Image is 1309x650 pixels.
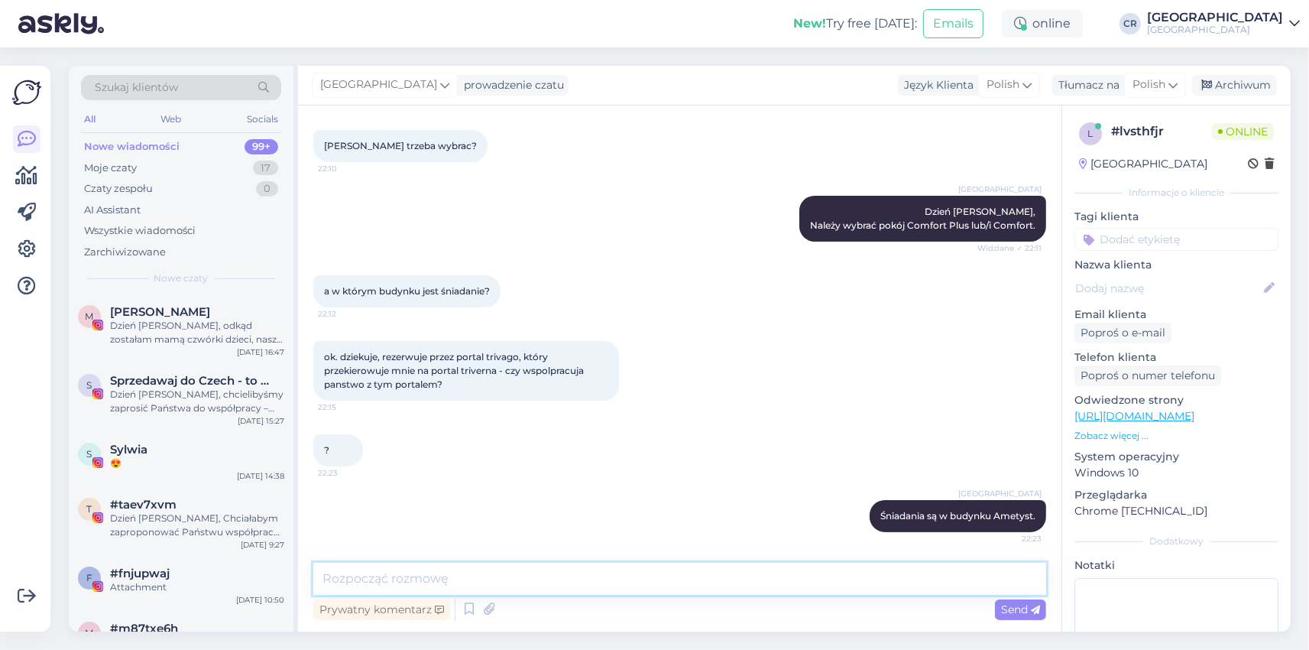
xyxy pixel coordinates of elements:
[110,374,269,388] span: Sprzedawaj do Czech - to proste!
[110,388,284,415] div: Dzień [PERSON_NAME], chcielibyśmy zaprosić Państwa do współpracy – pomożemy dotrzeć do czeskich i...
[110,305,210,319] span: Monika Kowalewska
[1074,257,1278,273] p: Nazwa klienta
[256,181,278,197] div: 0
[1074,349,1278,366] p: Telefon klienta
[237,470,284,482] div: [DATE] 14:38
[1079,156,1207,172] div: [GEOGRAPHIC_DATA]
[898,77,974,93] div: Język Klienta
[241,539,284,551] div: [DATE] 9:27
[110,319,284,346] div: Dzień [PERSON_NAME], odkąd zostałam mamą czwórki dzieci, nasze podróże wyglądają zupełnie inaczej...
[977,242,1042,254] span: Widziane ✓ 22:11
[324,285,490,297] span: a w którym budynku jest śniadanie?
[1147,11,1300,36] a: [GEOGRAPHIC_DATA][GEOGRAPHIC_DATA]
[238,415,284,427] div: [DATE] 15:27
[1075,280,1261,297] input: Dodaj nazwę
[923,9,983,38] button: Emails
[1074,465,1278,481] p: Windows 10
[1074,557,1278,574] p: Notatki
[1147,11,1283,24] div: [GEOGRAPHIC_DATA]
[318,308,375,320] span: 22:12
[236,594,284,606] div: [DATE] 10:50
[110,498,177,512] span: #taev7xvm
[253,161,278,176] div: 17
[958,184,1042,195] span: [GEOGRAPHIC_DATA]
[1074,429,1278,443] p: Zobacz więcej ...
[95,80,178,96] span: Szukaj klientów
[324,140,477,151] span: [PERSON_NAME] trzeba wybrac?
[1002,10,1083,37] div: online
[1074,186,1278,200] div: Informacje o kliencie
[1074,392,1278,408] p: Odwiedzone strony
[793,15,917,33] div: Try free [DATE]:
[87,379,92,391] span: S
[86,572,92,583] span: f
[1074,209,1278,225] p: Tagi klienta
[984,533,1042,544] span: 22:23
[318,401,375,413] span: 22:15
[245,139,278,154] div: 99+
[313,600,450,620] div: Prywatny komentarz
[1088,128,1094,139] span: l
[1132,76,1165,93] span: Polish
[318,467,375,479] span: 22:23
[1111,122,1212,141] div: # lvsthfjr
[84,203,141,218] div: AI Assistant
[158,109,185,129] div: Web
[84,181,153,197] div: Czaty zespołu
[87,503,92,515] span: t
[110,512,284,539] div: Dzień [PERSON_NAME], Chciałabym zaproponować Państwu współpracę. Jestem blogerką z [GEOGRAPHIC_DA...
[110,457,284,470] div: 😍
[1119,13,1141,34] div: CR
[324,444,329,456] span: ?
[87,448,92,460] span: S
[1074,307,1278,323] p: Email klienta
[84,139,180,154] div: Nowe wiadomości
[1074,449,1278,465] p: System operacyjny
[1074,323,1171,343] div: Poproś o e-mail
[1001,603,1040,616] span: Send
[1074,487,1278,503] p: Przeglądarka
[958,488,1042,499] span: [GEOGRAPHIC_DATA]
[110,443,147,457] span: Sylwia
[320,76,437,93] span: [GEOGRAPHIC_DATA]
[237,346,284,358] div: [DATE] 16:47
[880,510,1035,522] span: Śniadania są w budynku Ametyst.
[84,223,196,239] div: Wszystkie wiadomości
[793,16,826,31] b: New!
[1192,75,1277,96] div: Archiwum
[1074,366,1221,386] div: Poproś o numer telefonu
[244,109,281,129] div: Socials
[86,627,94,639] span: m
[84,161,137,176] div: Moje czaty
[1074,535,1278,548] div: Dodatkowy
[86,310,94,322] span: M
[1074,228,1278,251] input: Dodać etykietę
[1147,24,1283,36] div: [GEOGRAPHIC_DATA]
[324,351,586,390] span: ok. dziekuje, rezerwuje przez portal trivago, który przekierowuje mnie na portal triverna - czy w...
[1074,503,1278,519] p: Chrome [TECHNICAL_ID]
[458,77,564,93] div: prowadzenie czatu
[110,567,170,580] span: #fnjupwaj
[1074,409,1194,423] a: [URL][DOMAIN_NAME]
[110,580,284,594] div: Attachment
[1212,123,1274,140] span: Online
[1052,77,1119,93] div: Tłumacz na
[84,245,166,260] div: Zarchiwizowane
[110,622,178,635] span: #m87txe6h
[81,109,99,129] div: All
[987,76,1019,93] span: Polish
[318,163,375,174] span: 22:10
[154,271,209,285] span: Nowe czaty
[12,78,41,107] img: Askly Logo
